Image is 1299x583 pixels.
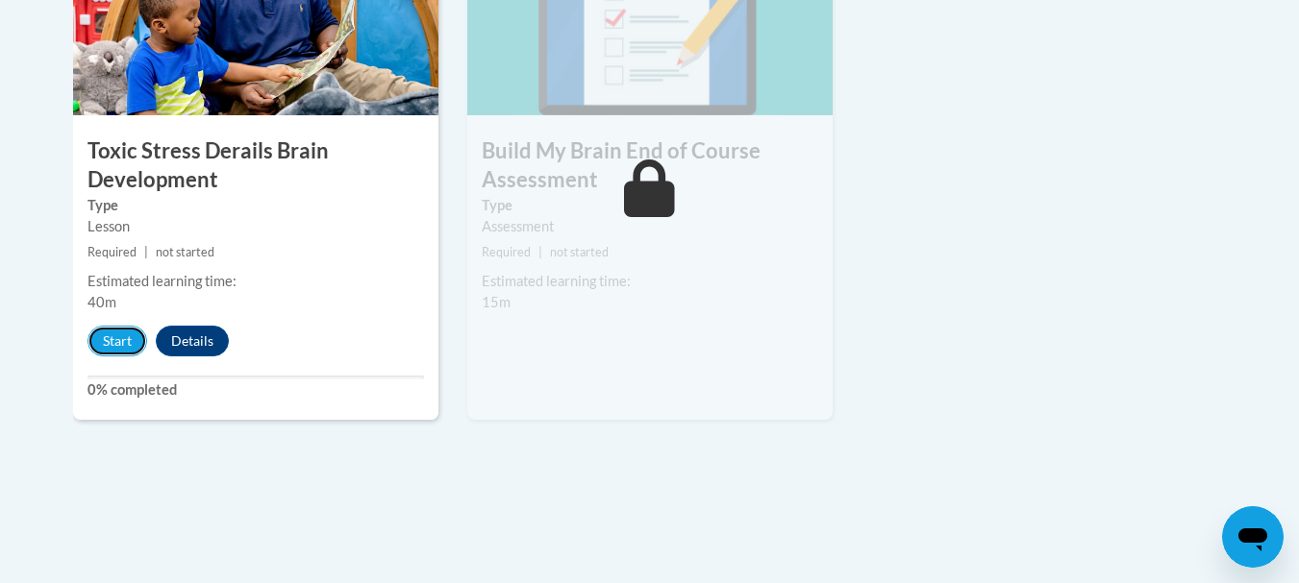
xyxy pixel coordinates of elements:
iframe: Button to launch messaging window [1222,506,1284,568]
button: Start [87,326,147,356]
span: Required [87,245,137,259]
button: Details [156,326,229,356]
div: Estimated learning time: [482,271,818,292]
span: 40m [87,294,116,310]
div: Lesson [87,216,424,237]
div: Estimated learning time: [87,271,424,292]
span: not started [156,245,214,259]
div: Assessment [482,216,818,237]
span: | [144,245,148,259]
span: | [538,245,542,259]
label: Type [87,195,424,216]
label: Type [482,195,818,216]
span: Required [482,245,531,259]
span: not started [550,245,609,259]
label: 0% completed [87,379,424,401]
span: 15m [482,294,511,310]
h3: Build My Brain End of Course Assessment [467,136,833,196]
h3: Toxic Stress Derails Brain Development [73,136,438,196]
